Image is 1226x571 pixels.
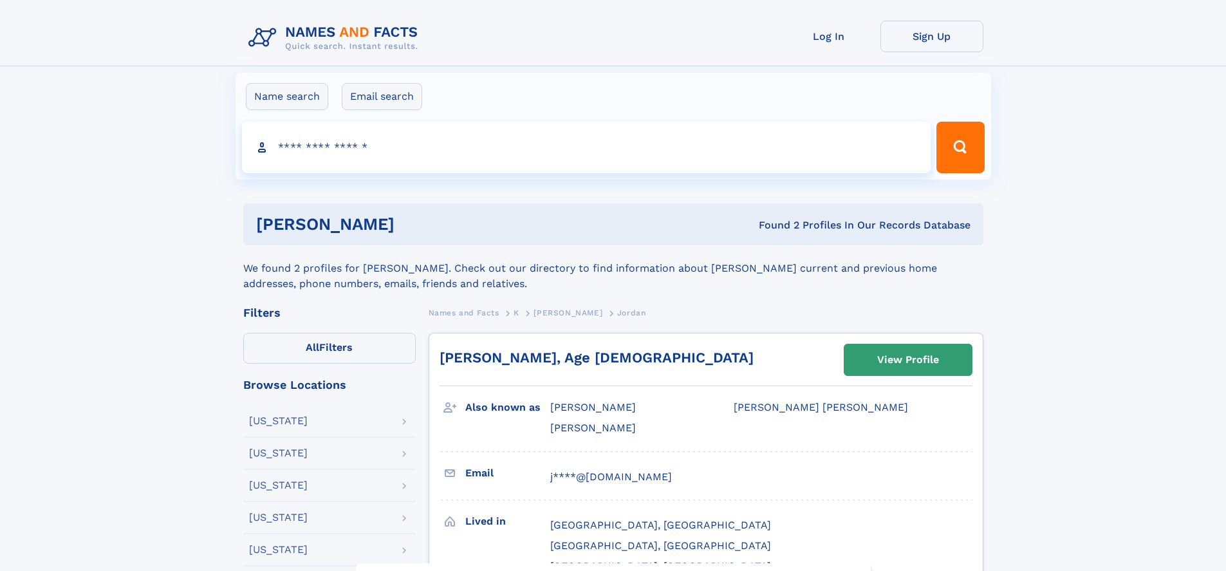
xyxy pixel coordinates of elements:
[550,422,636,434] span: [PERSON_NAME]
[550,519,771,531] span: [GEOGRAPHIC_DATA], [GEOGRAPHIC_DATA]
[465,397,550,418] h3: Also known as
[936,122,984,173] button: Search Button
[243,333,416,364] label: Filters
[877,345,939,375] div: View Profile
[342,83,422,110] label: Email search
[514,308,519,317] span: K
[617,308,646,317] span: Jordan
[429,304,499,321] a: Names and Facts
[243,307,416,319] div: Filters
[534,308,602,317] span: [PERSON_NAME]
[242,122,931,173] input: search input
[246,83,328,110] label: Name search
[256,216,577,232] h1: [PERSON_NAME]
[550,539,771,552] span: [GEOGRAPHIC_DATA], [GEOGRAPHIC_DATA]
[243,379,416,391] div: Browse Locations
[249,512,308,523] div: [US_STATE]
[243,245,983,292] div: We found 2 profiles for [PERSON_NAME]. Check out our directory to find information about [PERSON_...
[577,218,971,232] div: Found 2 Profiles In Our Records Database
[249,480,308,491] div: [US_STATE]
[514,304,519,321] a: K
[534,304,602,321] a: [PERSON_NAME]
[880,21,983,52] a: Sign Up
[550,401,636,413] span: [PERSON_NAME]
[243,21,429,55] img: Logo Names and Facts
[249,416,308,426] div: [US_STATE]
[249,545,308,555] div: [US_STATE]
[306,341,319,353] span: All
[249,448,308,458] div: [US_STATE]
[777,21,880,52] a: Log In
[734,401,908,413] span: [PERSON_NAME] [PERSON_NAME]
[465,462,550,484] h3: Email
[844,344,972,375] a: View Profile
[465,510,550,532] h3: Lived in
[440,350,754,366] a: [PERSON_NAME], Age [DEMOGRAPHIC_DATA]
